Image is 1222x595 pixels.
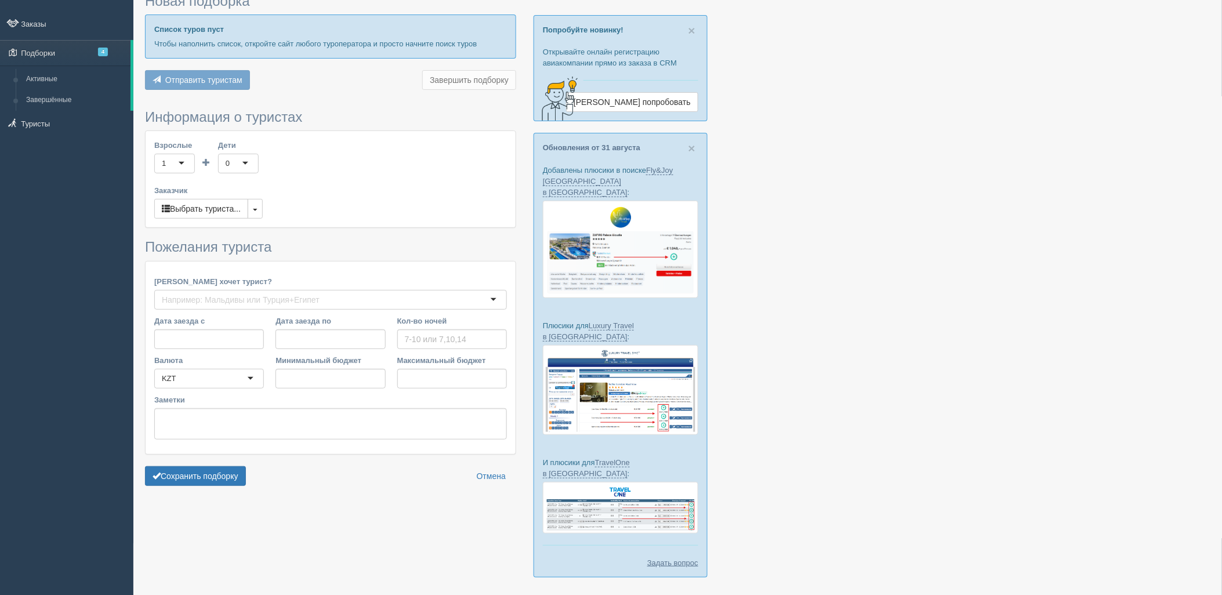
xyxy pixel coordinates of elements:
label: Заметки [154,394,507,405]
p: Добавлены плюсики в поиске : [543,165,698,198]
label: Валюта [154,355,264,366]
label: Взрослые [154,140,195,151]
span: × [688,24,695,37]
p: Попробуйте новинку! [543,24,698,35]
label: Дата заезда с [154,315,264,326]
img: creative-idea-2907357.png [534,75,581,122]
img: fly-joy-de-proposal-crm-for-travel-agency.png [543,201,698,298]
div: 1 [162,158,166,169]
button: Сохранить подборку [145,466,246,486]
b: Список туров пуст [154,25,224,34]
p: Открывайте онлайн регистрацию авиакомпании прямо из заказа в CRM [543,46,698,68]
label: Дети [218,140,259,151]
button: Выбрать туриста... [154,199,248,219]
label: Минимальный бюджет [275,355,385,366]
input: Например: Мальдивы или Турция+Египет [162,294,323,306]
button: Close [688,24,695,37]
span: Пожелания туриста [145,239,271,255]
a: Активные [21,69,130,90]
img: luxury-travel-%D0%BF%D0%BE%D0%B4%D0%B1%D0%BE%D1%80%D0%BA%D0%B0-%D1%81%D1%80%D0%BC-%D0%B4%D0%BB%D1... [543,345,698,434]
input: 7-10 или 7,10,14 [397,329,507,349]
button: Отправить туристам [145,70,250,90]
label: Дата заезда по [275,315,385,326]
label: [PERSON_NAME] хочет турист? [154,276,507,287]
a: Fly&Joy [GEOGRAPHIC_DATA] в [GEOGRAPHIC_DATA] [543,166,673,197]
img: travel-one-%D0%BF%D1%96%D0%B4%D0%B1%D1%96%D1%80%D0%BA%D0%B0-%D1%81%D1%80%D0%BC-%D0%B4%D0%BB%D1%8F... [543,482,698,534]
a: Отмена [469,466,513,486]
p: Чтобы наполнить список, откройте сайт любого туроператора и просто начните поиск туров [154,38,507,49]
span: × [688,142,695,155]
label: Кол-во ночей [397,315,507,326]
button: Close [688,142,695,154]
a: Luxury Travel в [GEOGRAPHIC_DATA] [543,321,634,342]
label: Заказчик [154,185,507,196]
h3: Информация о туристах [145,110,516,125]
div: 0 [226,158,230,169]
div: KZT [162,373,176,384]
a: Завершённые [21,90,130,111]
button: Завершить подборку [422,70,516,90]
a: Задать вопрос [647,557,698,568]
a: [PERSON_NAME] попробовать [566,92,698,112]
span: Отправить туристам [165,75,242,85]
a: TravelOne в [GEOGRAPHIC_DATA] [543,458,630,478]
p: И плюсики для : [543,457,698,479]
label: Максимальный бюджет [397,355,507,366]
a: Обновления от 31 августа [543,143,640,152]
span: 4 [98,48,108,56]
p: Плюсики для : [543,320,698,342]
